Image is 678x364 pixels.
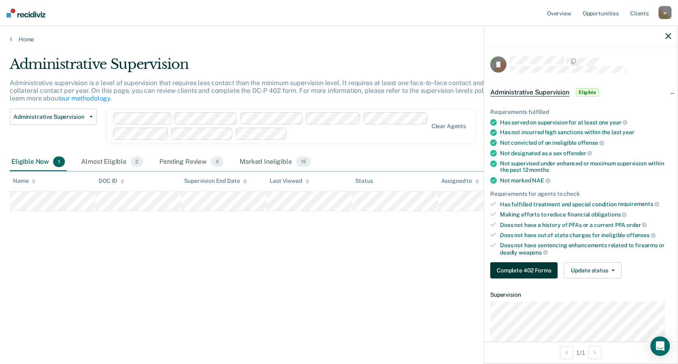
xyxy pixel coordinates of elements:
[490,291,671,298] dt: Supervision
[578,139,604,146] span: offense
[591,211,627,218] span: obligations
[490,262,558,278] button: Complete 402 Forms
[529,167,549,173] span: months
[622,129,634,135] span: year
[10,153,67,171] div: Eligible Now
[10,56,518,79] div: Administrative Supervision
[500,119,671,126] div: Has served on supervision for at least one
[500,242,671,256] div: Does not have sentencing enhancements related to firearms or deadly
[500,129,671,136] div: Has not incurred high sanctions within the last
[588,346,601,359] button: Next Opportunity
[441,178,479,184] div: Assigned to
[484,79,678,105] div: Administrative SupervisionEligible
[6,9,45,17] img: Recidiviz
[627,232,656,238] span: offenses
[519,249,548,256] span: weapons
[500,150,671,157] div: Not designated as a sex
[490,88,569,96] span: Administrative Supervision
[500,139,671,146] div: Not convicted of an ineligible
[53,156,65,167] span: 1
[650,336,670,356] div: Open Intercom Messenger
[211,156,223,167] span: 0
[484,342,678,363] div: 1 / 1
[355,178,373,184] div: Status
[131,156,143,167] span: 2
[13,113,86,120] span: Administrative Supervision
[609,119,627,126] span: year
[99,178,124,184] div: DOC ID
[490,109,671,116] div: Requirements fulfilled
[60,94,110,102] a: our methodology
[500,160,671,174] div: Not supervised under enhanced or maximum supervision within the past 12
[296,156,311,167] span: 15
[270,178,309,184] div: Last Viewed
[184,178,247,184] div: Supervision End Date
[500,201,671,208] div: Has fulfilled treatment and special condition
[560,346,573,359] button: Previous Opportunity
[500,177,671,184] div: Not marked
[158,153,225,171] div: Pending Review
[238,153,312,171] div: Marked Ineligible
[490,262,561,278] a: Navigate to form link
[490,191,671,197] div: Requirements for agents to check
[500,221,671,229] div: Does not have a history of PFAs or a current PFA order
[500,231,671,239] div: Does not have out of state charges for ineligible
[13,178,36,184] div: Name
[532,177,550,184] span: NAE
[564,262,621,278] button: Update status
[431,123,466,130] div: Clear agents
[563,150,592,156] span: offender
[576,88,599,96] span: Eligible
[10,36,668,43] a: Home
[659,6,672,19] div: w
[618,201,659,207] span: requirements
[500,211,671,218] div: Making efforts to reduce financial
[10,79,512,102] p: Administrative supervision is a level of supervision that requires less contact than the minimum ...
[79,153,145,171] div: Almost Eligible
